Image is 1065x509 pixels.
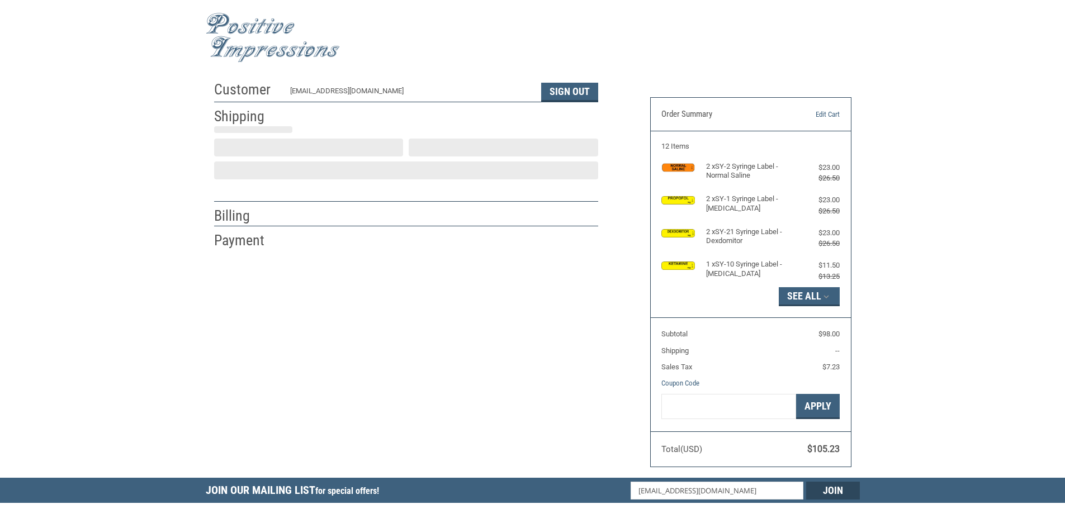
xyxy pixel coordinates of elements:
div: [EMAIL_ADDRESS][DOMAIN_NAME] [290,85,530,102]
h5: Join Our Mailing List [206,478,385,506]
h2: Billing [214,207,280,225]
button: See All [779,287,840,306]
span: Subtotal [661,330,688,338]
input: Email [631,482,803,500]
span: Shipping [661,346,689,355]
span: Sales Tax [661,363,692,371]
span: $98.00 [818,330,840,338]
div: $13.25 [795,271,840,282]
a: Coupon Code [661,379,699,387]
input: Gift Certificate or Coupon Code [661,394,796,419]
h3: 12 Items [661,142,840,151]
div: $26.50 [795,206,840,217]
div: $23.00 [795,227,840,239]
div: $11.50 [795,260,840,271]
h4: 2 x SY-21 Syringe Label - Dexdomitor [706,227,793,246]
h4: 2 x SY-2 Syringe Label - Normal Saline [706,162,793,180]
h4: 1 x SY-10 Syringe Label - [MEDICAL_DATA] [706,260,793,278]
div: $23.00 [795,162,840,173]
span: -- [835,346,840,355]
h4: 2 x SY-1 Syringe Label - [MEDICAL_DATA] [706,194,793,213]
span: for special offers! [315,486,379,496]
button: Apply [796,394,840,419]
h2: Customer [214,80,280,99]
h2: Payment [214,231,280,250]
span: $7.23 [822,363,840,371]
div: $26.50 [795,173,840,184]
span: $105.23 [807,444,840,454]
a: Edit Cart [783,109,840,120]
input: Join [806,482,860,500]
span: Total (USD) [661,444,702,454]
img: Positive Impressions [206,13,340,63]
div: $23.00 [795,194,840,206]
div: $26.50 [795,238,840,249]
button: Sign Out [541,83,598,102]
h3: Order Summary [661,109,783,120]
h2: Shipping [214,107,280,126]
